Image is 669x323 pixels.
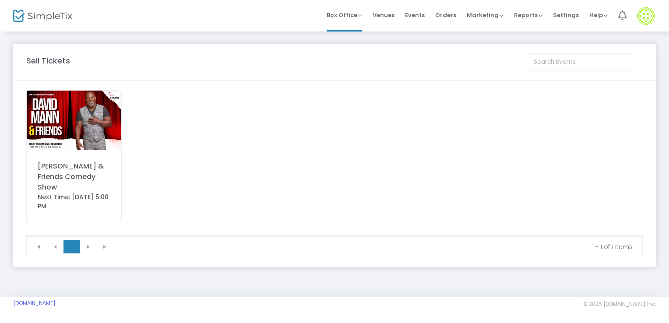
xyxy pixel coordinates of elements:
[405,4,425,26] span: Events
[589,11,608,19] span: Help
[63,240,80,253] span: Page 1
[553,4,579,26] span: Settings
[435,4,456,26] span: Orders
[467,11,504,19] span: Marketing
[120,242,633,251] kendo-pager-info: 1 - 1 of 1 items
[38,193,110,211] div: Next Time: [DATE] 5:00 PM
[27,91,121,150] img: 638931208757002533BOXOFFICEPIC1.jpg
[527,53,636,70] input: Search Events
[13,300,56,307] a: [DOMAIN_NAME]
[38,161,110,193] div: [PERSON_NAME] & Friends Comedy Show
[26,55,70,67] m-panel-title: Sell Tickets
[514,11,542,19] span: Reports
[583,301,656,308] span: © 2025 [DOMAIN_NAME] Inc.
[327,11,362,19] span: Box Office
[373,4,394,26] span: Venues
[27,236,642,236] div: Data table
